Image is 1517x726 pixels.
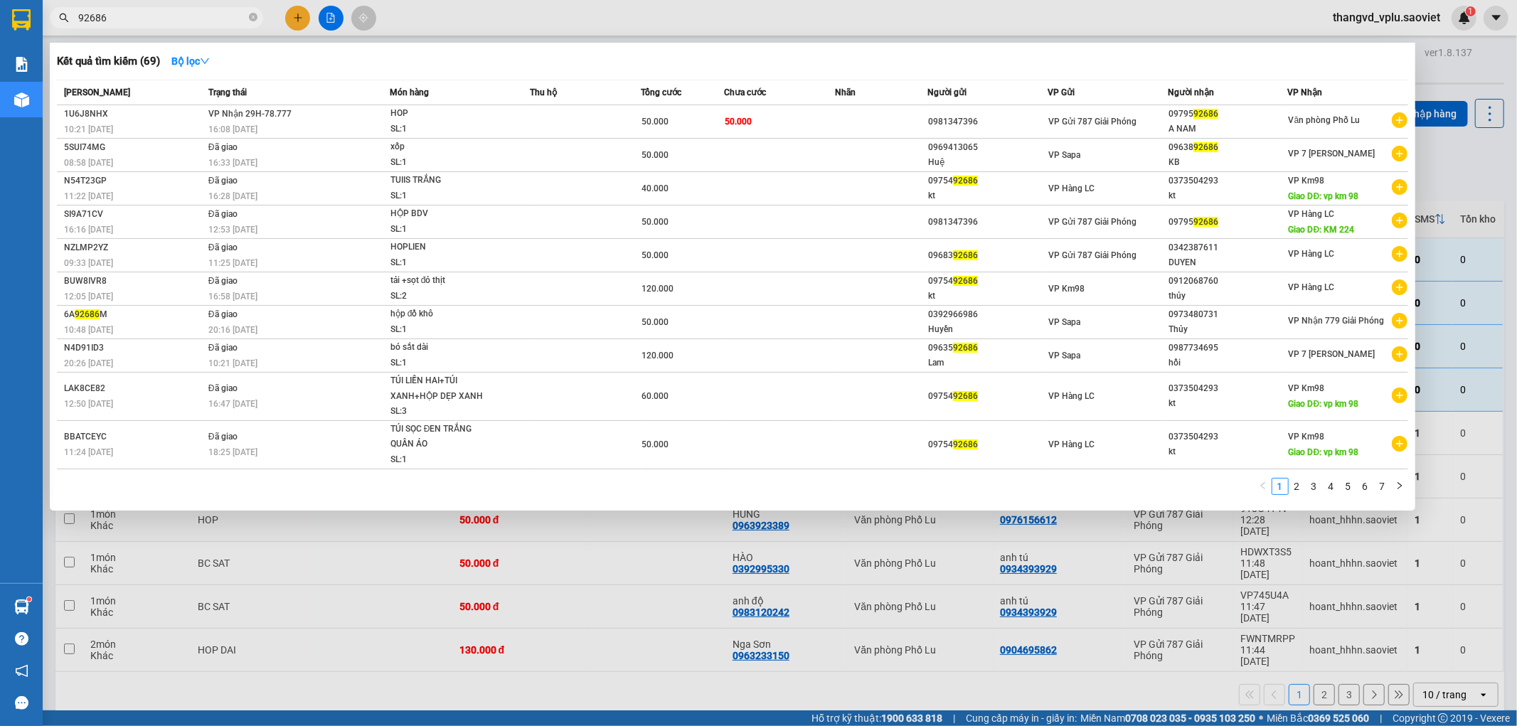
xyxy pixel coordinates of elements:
span: Đã giao [208,343,238,353]
div: SL: 2 [390,289,497,304]
span: VP Nhận 779 Giải Phóng [1289,316,1385,326]
a: 7 [1375,479,1390,494]
span: 92686 [953,439,978,449]
span: 92686 [953,343,978,353]
span: 50.000 [642,250,669,260]
span: 50.000 [642,217,669,227]
div: kt [1169,396,1287,411]
span: Nhãn [835,87,856,97]
div: SL: 1 [390,356,497,371]
div: 09635 [928,341,1047,356]
span: Đã giao [208,242,238,252]
span: VP Km98 [1289,383,1325,393]
span: Đã giao [208,276,238,286]
span: plus-circle [1392,179,1407,195]
span: 92686 [75,309,100,319]
span: 50.000 [642,117,669,127]
div: 0981347396 [928,114,1047,129]
span: search [59,13,69,23]
div: NZLMP2YZ [64,240,204,255]
span: Đã giao [208,309,238,319]
span: plus-circle [1392,112,1407,128]
li: 3 [1306,478,1323,495]
div: 0969413065 [928,140,1047,155]
div: TÚI SỌC ĐEN TRẮNG QUẦN ÁO [390,422,497,452]
h3: Kết quả tìm kiếm ( 69 ) [57,54,160,69]
span: 92686 [953,391,978,401]
span: 11:22 [DATE] [64,191,113,201]
div: 09638 [1169,140,1287,155]
div: SL: 1 [390,188,497,204]
span: 120.000 [642,284,674,294]
button: Bộ lọcdown [160,50,221,73]
div: TÚI LIỀN HAI+TÚI XANH+HỘP DẸP XANH [390,373,497,404]
span: 92686 [953,250,978,260]
span: right [1395,481,1404,490]
span: plus-circle [1392,213,1407,228]
div: 0912068760 [1169,274,1287,289]
div: HOP [390,106,497,122]
button: right [1391,478,1408,495]
div: 0373504293 [1169,381,1287,396]
span: notification [15,664,28,678]
span: 40.000 [642,183,669,193]
div: kt [1169,188,1287,203]
span: down [200,56,210,66]
span: 16:47 [DATE] [208,399,257,409]
span: 20:26 [DATE] [64,358,113,368]
span: Người gửi [927,87,967,97]
span: 16:16 [DATE] [64,225,113,235]
span: Món hàng [390,87,429,97]
div: 5SUI74MG [64,140,204,155]
span: 16:28 [DATE] [208,191,257,201]
span: 60.000 [642,391,669,401]
span: VP Hàng LC [1289,249,1335,259]
div: SL: 3 [390,404,497,420]
span: plus-circle [1392,388,1407,403]
a: 2 [1289,479,1305,494]
div: Huyền [928,322,1047,337]
span: Chưa cước [724,87,766,97]
div: 0987734695 [1169,341,1287,356]
sup: 1 [27,597,31,602]
li: 7 [1374,478,1391,495]
div: kt [928,188,1047,203]
span: message [15,696,28,710]
span: 18:25 [DATE] [208,447,257,457]
div: 09754 [928,174,1047,188]
span: Đã giao [208,176,238,186]
span: question-circle [15,632,28,646]
span: VP Km98 [1289,176,1325,186]
span: Đã giao [208,432,238,442]
img: solution-icon [14,57,29,72]
span: 11:25 [DATE] [208,258,257,268]
span: Trạng thái [208,87,247,97]
li: 5 [1340,478,1357,495]
span: [PERSON_NAME] [64,87,130,97]
div: Lam [928,356,1047,370]
span: 50.000 [642,317,669,327]
a: 4 [1324,479,1339,494]
span: 11:24 [DATE] [64,447,113,457]
div: 09795 [1169,215,1287,230]
div: 09754 [928,274,1047,289]
div: HỘP BDV [390,206,497,222]
span: VP Gửi 787 Giải Phóng [1048,217,1137,227]
span: Người nhận [1168,87,1214,97]
div: kt [928,289,1047,304]
span: Đã giao [208,383,238,393]
div: 6A M [64,307,204,322]
div: KB [1169,155,1287,170]
span: 12:50 [DATE] [64,399,113,409]
span: plus-circle [1392,346,1407,362]
span: VP Hàng LC [1289,209,1335,219]
div: Huệ [928,155,1047,170]
div: 0373504293 [1169,429,1287,444]
span: 10:21 [DATE] [64,124,113,134]
div: 0973480731 [1169,307,1287,322]
div: 09795 [1169,107,1287,122]
input: Tìm tên, số ĐT hoặc mã đơn [78,10,246,26]
button: left [1255,478,1272,495]
div: SL: 1 [390,155,497,171]
li: 6 [1357,478,1374,495]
